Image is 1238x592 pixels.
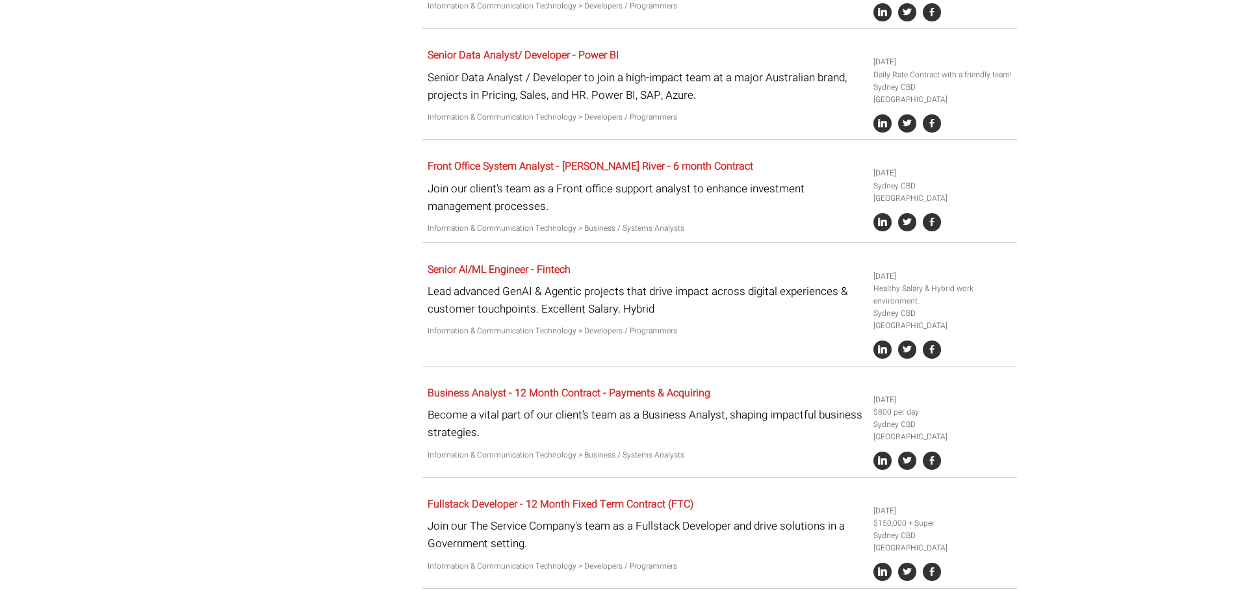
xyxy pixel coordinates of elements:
p: Information & Communication Technology > Business / Systems Analysts [428,222,864,235]
li: Sydney CBD [GEOGRAPHIC_DATA] [873,81,1012,106]
li: [DATE] [873,270,1012,283]
p: Information & Communication Technology > Developers / Programmers [428,560,864,573]
p: Information & Communication Technology > Developers / Programmers [428,325,864,337]
a: Front Office System Analyst - [PERSON_NAME] River - 6 month Contract [428,159,753,174]
a: Senior Data Analyst/ Developer - Power BI [428,47,619,63]
li: [DATE] [873,394,1012,406]
li: $800 per day [873,406,1012,418]
p: Join our The Service Company's team as a Fullstack Developer and drive solutions in a Government ... [428,517,864,552]
li: Healthy Salary & Hybrid work environment. [873,283,1012,307]
a: Senior AI/ML Engineer - Fintech [428,262,571,277]
li: $150,000 + Super [873,517,1012,530]
li: Sydney CBD [GEOGRAPHIC_DATA] [873,418,1012,443]
p: Information & Communication Technology > Developers / Programmers [428,111,864,123]
li: [DATE] [873,56,1012,68]
li: Sydney CBD [GEOGRAPHIC_DATA] [873,307,1012,332]
p: Become a vital part of our client’s team as a Business Analyst, shaping impactful business strate... [428,406,864,441]
li: Daily Rate Contract with a friendly team! [873,69,1012,81]
p: Information & Communication Technology > Business / Systems Analysts [428,449,864,461]
li: [DATE] [873,167,1012,179]
p: Join our client’s team as a Front office support analyst to enhance investment management processes. [428,180,864,215]
li: [DATE] [873,505,1012,517]
li: Sydney CBD [GEOGRAPHIC_DATA] [873,530,1012,554]
a: Business Analyst - 12 Month Contract - Payments & Acquiring [428,385,710,401]
p: Senior Data Analyst / Developer to join a high-impact team at a major Australian brand, projects ... [428,69,864,104]
a: Fullstack Developer - 12 Month Fixed Term Contract (FTC) [428,496,693,512]
p: Lead advanced GenAI & Agentic projects that drive impact across digital experiences & customer to... [428,283,864,318]
li: Sydney CBD [GEOGRAPHIC_DATA] [873,180,1012,205]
